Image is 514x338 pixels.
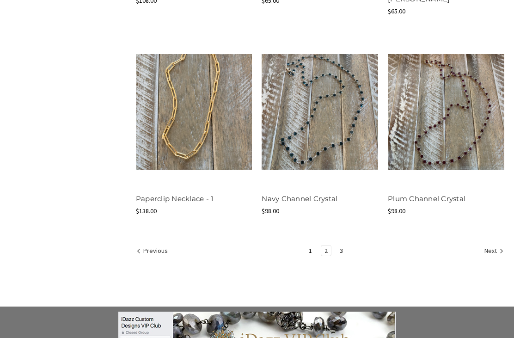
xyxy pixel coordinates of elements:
a: Page 2 of 3 [321,246,331,256]
a: Previous [136,246,171,258]
a: Paperclip Necklace - 1 [136,194,214,203]
a: Navy Channel Crystal [262,194,337,203]
span: $65.00 [388,7,405,15]
a: Plum Channel Crystal [388,194,465,203]
nav: pagination [136,245,504,258]
a: Plum Channel Crystal [388,36,504,189]
span: $98.00 [388,207,405,215]
a: Page 3 of 3 [337,246,346,256]
img: Plum Channel Crystal [388,54,504,171]
img: Paperclip Necklace - 1 [136,54,252,171]
span: $138.00 [136,207,157,215]
a: Paperclip Necklace - 1 [136,36,252,189]
a: Navy Channel Crystal [262,36,378,189]
a: Next [481,246,504,258]
img: Navy Channel Crystal [262,54,378,171]
a: Page 1 of 3 [306,246,315,256]
span: $98.00 [262,207,279,215]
